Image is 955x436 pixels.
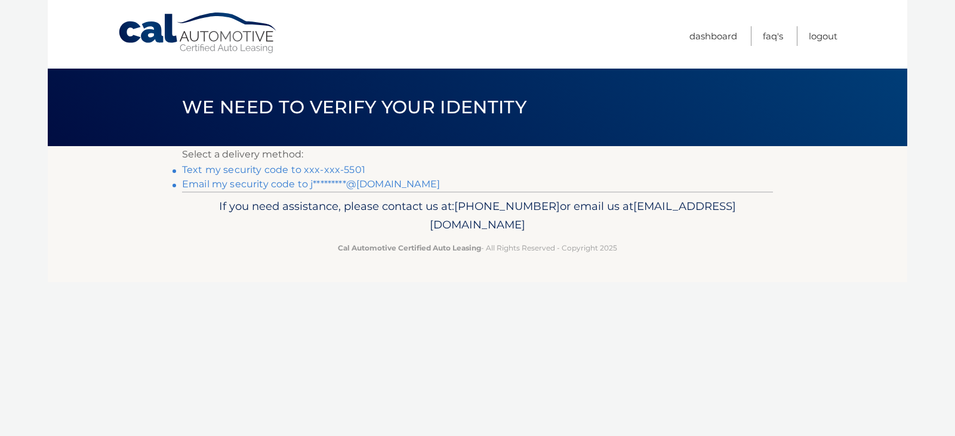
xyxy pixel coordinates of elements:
[689,26,737,46] a: Dashboard
[118,12,279,54] a: Cal Automotive
[454,199,560,213] span: [PHONE_NUMBER]
[182,178,440,190] a: Email my security code to j*********@[DOMAIN_NAME]
[763,26,783,46] a: FAQ's
[190,242,765,254] p: - All Rights Reserved - Copyright 2025
[190,197,765,235] p: If you need assistance, please contact us at: or email us at
[338,243,481,252] strong: Cal Automotive Certified Auto Leasing
[182,96,526,118] span: We need to verify your identity
[809,26,837,46] a: Logout
[182,146,773,163] p: Select a delivery method:
[182,164,365,175] a: Text my security code to xxx-xxx-5501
